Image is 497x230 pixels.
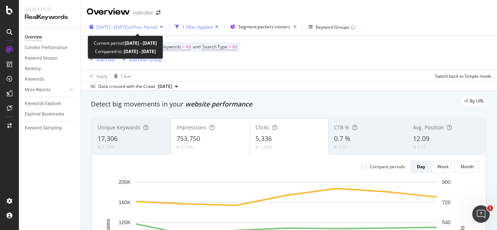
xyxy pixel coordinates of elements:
[98,134,118,143] span: 17,306
[128,24,157,30] span: vs Prev. Period
[96,24,128,30] span: [DATE] - [DATE]
[306,21,358,33] button: Keyword Groups
[442,219,451,225] text: 540
[182,44,185,50] span: =
[158,83,172,90] span: 2025 Aug. 4th
[25,100,61,108] div: Keywords Explorer
[461,164,474,170] div: Month
[432,161,455,173] button: Week
[487,205,493,211] span: 1
[472,205,490,223] iframe: Intercom live chat
[435,73,491,79] div: Switch back to Simple mode
[94,39,157,47] div: Current period:
[338,144,347,150] div: 0.02
[413,146,416,148] img: Equal
[227,21,299,33] button: Segment:packers-movers
[98,146,100,148] img: Equal
[25,86,51,94] div: More Reports
[442,179,451,185] text: 900
[25,65,41,73] div: Ranking
[25,6,75,13] div: Analytics
[119,179,131,185] text: 200K
[25,110,75,118] a: Explorer Bookmarks
[25,86,68,94] a: More Reports
[129,57,162,63] div: Add Filter Group
[25,13,75,21] div: RealKeywords
[155,82,181,91] button: [DATE]
[455,161,480,173] button: Month
[176,146,179,148] img: Equal
[186,42,191,52] span: All
[193,44,200,50] span: and
[98,83,155,90] div: Data crossed with the Crawl
[119,55,162,64] button: Add Filter Group
[181,144,193,150] div: 2.59%
[25,65,75,73] a: Ranking
[25,124,75,132] a: Keyword Sampling
[162,44,181,50] span: Keywords
[232,42,237,52] span: All
[119,219,131,225] text: 120K
[25,44,67,52] div: Content Performance
[133,9,153,16] div: nobroker
[25,55,57,62] div: Keyword Groups
[260,144,272,150] div: 1.23%
[176,124,206,131] span: Impressions
[102,144,114,150] div: 0.78%
[255,134,272,143] span: 5,336
[121,73,132,79] div: Clear
[202,44,227,50] span: Search Type
[255,124,269,131] span: Clicks
[98,124,140,131] span: Unique Keywords
[125,40,157,46] b: [DATE] - [DATE]
[119,199,131,205] text: 160K
[432,70,491,82] button: Switch back to Simple mode
[172,21,221,33] button: 1 Filter Applied
[417,144,426,150] div: 0.41
[25,76,44,83] div: Keywords
[334,124,349,131] span: CTR %
[411,161,432,173] button: Day
[442,199,451,205] text: 720
[255,146,258,148] img: Equal
[25,55,75,62] a: Keyword Groups
[96,73,108,79] div: Apply
[238,24,290,30] span: Segment: packers-movers
[87,55,116,64] button: Add Filter
[25,33,42,41] div: Overview
[25,44,75,52] a: Content Performance
[25,124,62,132] div: Keyword Sampling
[25,110,64,118] div: Explorer Bookmarks
[334,134,350,143] span: 0.7 %
[87,70,108,82] button: Apply
[461,96,487,106] div: legacy label
[437,164,449,170] div: Week
[334,146,337,148] img: Equal
[111,70,132,82] button: Clear
[470,99,484,103] span: By URL
[228,44,231,50] span: =
[413,124,444,131] span: Avg. Position
[182,24,212,30] div: 1 Filter Applied
[87,6,130,18] div: Overview
[25,100,75,108] a: Keywords Explorer
[25,76,75,83] a: Keywords
[176,134,200,143] span: 753,750
[25,33,75,41] a: Overview
[95,47,156,56] div: Compared to:
[417,164,425,170] div: Day
[156,10,160,15] div: arrow-right-arrow-left
[123,48,156,55] b: [DATE] - [DATE]
[413,134,429,143] span: 12.09
[370,164,405,170] div: Compare periods
[316,24,349,30] div: Keyword Groups
[87,21,166,33] button: [DATE] - [DATE]vsPrev. Period
[96,57,116,63] div: Add Filter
